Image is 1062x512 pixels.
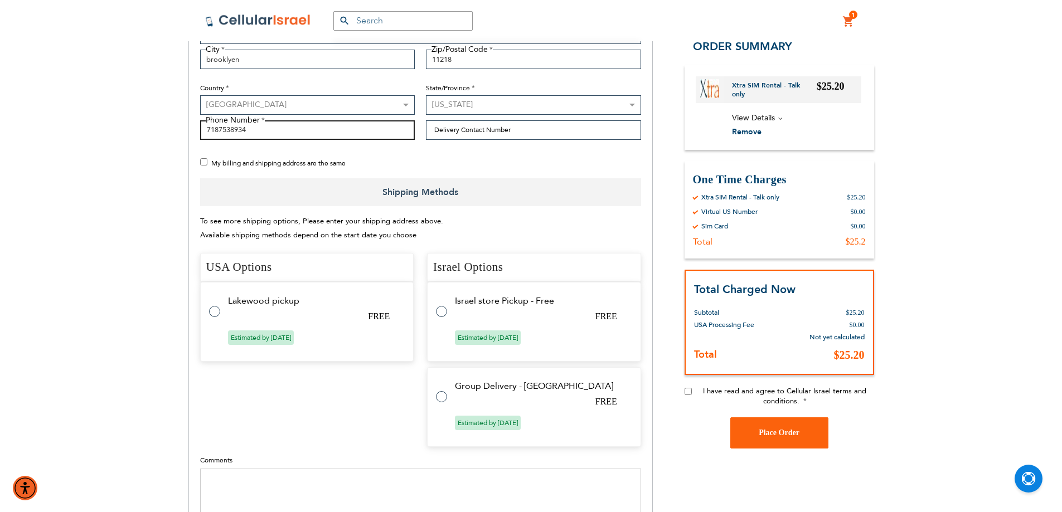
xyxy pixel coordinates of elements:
[693,39,792,54] span: Order Summary
[200,253,414,282] h4: USA Options
[842,15,855,28] a: 1
[846,309,865,316] span: $25.20
[700,79,719,98] img: Xtra SIM Rental - Talk only
[455,416,521,430] span: Estimated by [DATE]
[850,321,865,329] span: $0.00
[851,11,855,19] span: 1
[732,126,762,137] span: Remove
[200,216,443,240] span: To see more shipping options, Please enter your shipping address above. Available shipping method...
[455,330,521,345] span: Estimated by [DATE]
[809,333,865,342] span: Not yet calculated
[693,236,712,247] div: Total
[205,14,311,27] img: Cellular Israel Logo
[228,296,400,306] td: Lakewood pickup
[211,159,346,168] span: My billing and shipping address are the same
[694,282,796,297] strong: Total Charged Now
[732,113,775,123] span: View Details
[228,330,294,345] span: Estimated by [DATE]
[834,349,865,361] span: $25.20
[847,193,866,202] div: $25.20
[694,298,781,319] th: Subtotal
[427,253,641,282] h4: Israel Options
[694,320,754,329] span: USA Processing Fee
[817,81,845,92] span: $25.20
[732,81,817,99] a: Xtra SIM Rental - Talk only
[595,311,617,321] span: FREE
[701,193,779,202] div: Xtra SIM Rental - Talk only
[595,397,617,406] span: FREE
[693,172,866,187] h3: One Time Charges
[455,296,627,306] td: Israel store Pickup - Free
[730,417,828,448] button: Place Order
[200,178,641,206] span: Shipping Methods
[368,311,390,321] span: FREE
[701,207,758,216] div: Virtual US Number
[846,236,866,247] div: $25.2
[333,11,473,31] input: Search
[759,428,799,437] span: Place Order
[200,455,641,465] label: Comments
[13,476,37,500] div: Accessibility Menu
[703,386,866,406] span: I have read and agree to Cellular Israel terms and conditions.
[851,207,866,216] div: $0.00
[694,348,717,362] strong: Total
[455,381,627,391] td: Group Delivery - [GEOGRAPHIC_DATA]
[701,222,728,231] div: Sim Card
[851,222,866,231] div: $0.00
